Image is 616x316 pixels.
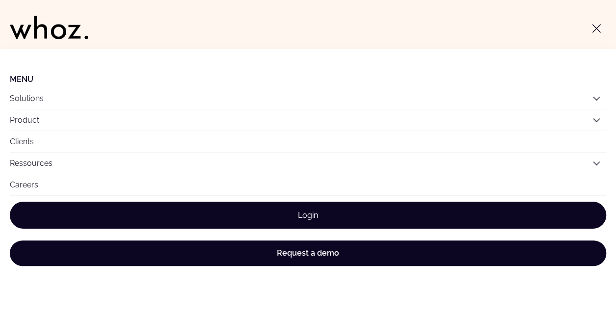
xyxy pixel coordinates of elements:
button: Toggle menu [587,19,606,38]
button: Solutions [10,88,606,109]
a: Ressources [10,158,52,168]
li: Menu [10,75,606,84]
a: Careers [10,174,606,195]
button: Ressources [10,153,606,174]
button: Product [10,109,606,131]
a: Product [10,115,39,125]
a: Login [10,202,606,229]
a: Clients [10,131,606,152]
a: Request a demo [10,240,606,266]
iframe: Chatbot [551,251,602,302]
